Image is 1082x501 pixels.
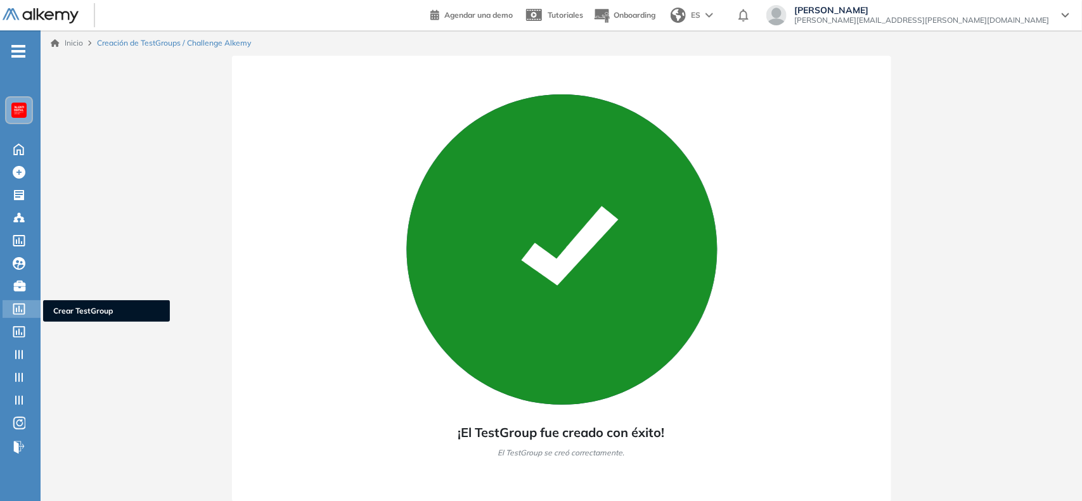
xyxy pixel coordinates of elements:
img: world [671,8,686,23]
span: Agendar una demo [444,10,513,20]
span: [PERSON_NAME][EMAIL_ADDRESS][PERSON_NAME][DOMAIN_NAME] [794,15,1049,25]
a: Agendar una demo [430,6,513,22]
span: Crear TestGroup [53,305,160,317]
span: Creación de TestGroups / Challenge Alkemy [97,37,251,49]
img: https://assets.alkemy.org/workspaces/620/d203e0be-08f6-444b-9eae-a92d815a506f.png [14,105,24,115]
span: ¡El TestGroup fue creado con éxito! [458,423,665,442]
img: Logo [3,8,79,24]
span: Tutoriales [548,10,583,20]
button: Onboarding [593,2,655,29]
i: - [11,50,25,53]
span: [PERSON_NAME] [794,5,1049,15]
span: Onboarding [614,10,655,20]
img: arrow [705,13,713,18]
span: ES [691,10,700,21]
a: Inicio [51,37,83,49]
span: El TestGroup se creó correctamente. [498,447,625,459]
